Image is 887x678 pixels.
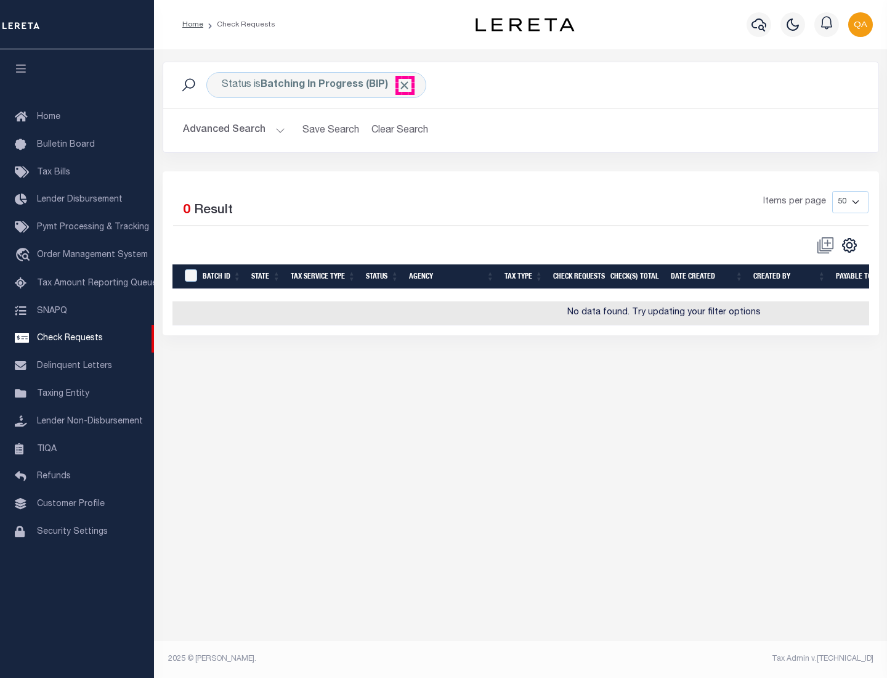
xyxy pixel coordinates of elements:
[286,264,361,290] th: Tax Service Type: activate to sort column ascending
[183,204,190,217] span: 0
[500,264,548,290] th: Tax Type: activate to sort column ascending
[848,12,873,37] img: svg+xml;base64,PHN2ZyB4bWxucz0iaHR0cDovL3d3dy53My5vcmcvMjAwMC9zdmciIHBvaW50ZXItZXZlbnRzPSJub25lIi...
[37,251,148,259] span: Order Management System
[37,195,123,204] span: Lender Disbursement
[548,264,606,290] th: Check Requests
[37,334,103,343] span: Check Requests
[295,118,367,142] button: Save Search
[194,201,233,221] label: Result
[37,444,57,453] span: TIQA
[261,80,411,90] b: Batching In Progress (BIP)
[367,118,434,142] button: Clear Search
[37,306,67,315] span: SNAPQ
[37,528,108,536] span: Security Settings
[206,72,426,98] div: Status is
[15,248,34,264] i: travel_explore
[37,168,70,177] span: Tax Bills
[37,362,112,370] span: Delinquent Letters
[159,653,521,664] div: 2025 © [PERSON_NAME].
[37,141,95,149] span: Bulletin Board
[183,118,285,142] button: Advanced Search
[182,21,203,28] a: Home
[361,264,404,290] th: Status: activate to sort column ascending
[203,19,275,30] li: Check Requests
[37,472,71,481] span: Refunds
[37,113,60,121] span: Home
[37,500,105,508] span: Customer Profile
[198,264,246,290] th: Batch Id: activate to sort column ascending
[530,653,873,664] div: Tax Admin v.[TECHNICAL_ID]
[404,264,500,290] th: Agency: activate to sort column ascending
[37,390,89,398] span: Taxing Entity
[748,264,831,290] th: Created By: activate to sort column ascending
[246,264,286,290] th: State: activate to sort column ascending
[476,18,574,31] img: logo-dark.svg
[666,264,748,290] th: Date Created: activate to sort column ascending
[398,79,411,92] span: Click to Remove
[37,279,157,288] span: Tax Amount Reporting Queue
[37,223,149,232] span: Pymt Processing & Tracking
[763,195,826,209] span: Items per page
[606,264,666,290] th: Check(s) Total
[37,417,143,426] span: Lender Non-Disbursement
